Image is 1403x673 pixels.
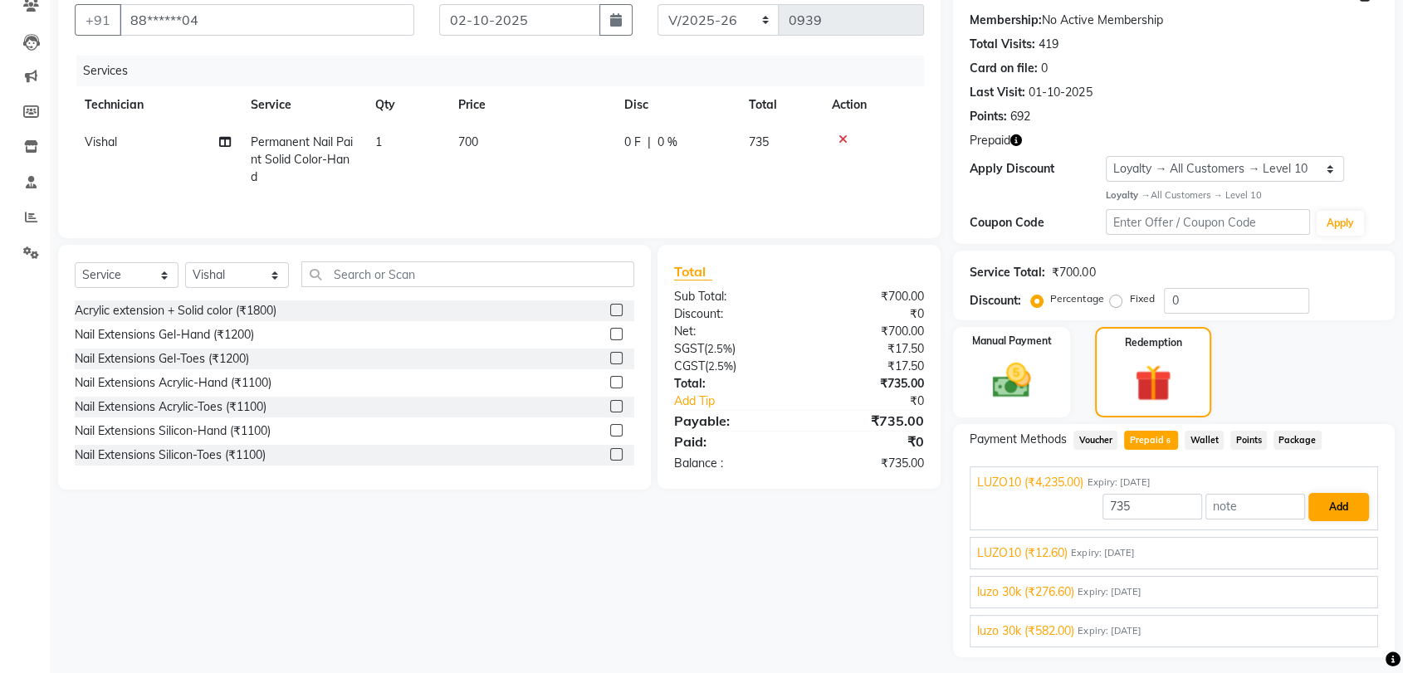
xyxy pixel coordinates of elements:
th: Service [241,86,365,124]
div: No Active Membership [970,12,1378,29]
a: Add Tip [662,393,822,410]
div: ₹17.50 [799,340,937,358]
button: +91 [75,4,121,36]
div: Nail Extensions Silicon-Toes (₹1100) [75,446,266,464]
div: 01-10-2025 [1029,84,1092,101]
div: Points: [970,108,1007,125]
span: Expiry: [DATE] [1078,624,1141,638]
div: ₹735.00 [799,411,937,431]
label: Fixed [1129,291,1154,306]
span: Expiry: [DATE] [1087,475,1150,490]
div: Net: [662,323,799,340]
div: ₹17.50 [799,358,937,375]
span: | [648,134,651,151]
th: Disc [614,86,739,124]
div: ₹700.00 [1052,264,1095,281]
span: Permanent Nail Paint Solid Color-Hand [251,134,353,184]
strong: Loyalty → [1106,189,1150,201]
th: Qty [365,86,448,124]
label: Redemption [1124,335,1181,350]
div: ₹0 [799,432,937,451]
div: All Customers → Level 10 [1106,188,1378,202]
th: Action [822,86,924,124]
th: Technician [75,86,241,124]
span: LUZO10 (₹12.60) [977,544,1068,562]
span: CGST [674,358,705,373]
input: Search or Scan [301,261,634,287]
span: 2.5% [707,342,732,355]
div: Last Visit: [970,84,1025,101]
span: Payment Methods [970,431,1067,448]
span: Vishal [85,134,117,149]
div: ( ) [662,340,799,358]
div: 419 [1039,36,1058,53]
label: Manual Payment [972,334,1052,349]
div: Nail Extensions Acrylic-Hand (₹1100) [75,374,271,392]
div: ( ) [662,358,799,375]
span: Points [1230,431,1267,450]
img: _gift.svg [1123,360,1183,406]
div: ₹700.00 [799,288,937,305]
span: luzo 30k (₹582.00) [977,622,1074,640]
div: Acrylic extension + Solid color (₹1800) [75,302,276,319]
div: Payable: [662,411,799,431]
img: _cash.svg [980,358,1043,402]
th: Total [739,86,822,124]
label: Percentage [1050,291,1103,306]
input: Amount [1102,494,1202,519]
div: Nail Extensions Silicon-Hand (₹1100) [75,422,271,440]
div: 692 [1010,108,1030,125]
th: Price [448,86,614,124]
span: LUZO10 (₹4,235.00) [977,474,1083,491]
div: Total: [662,375,799,393]
span: 6 [1164,437,1173,447]
div: Apply Discount [970,160,1106,178]
span: 700 [458,134,478,149]
div: Membership: [970,12,1042,29]
div: 0 [1041,60,1048,77]
span: Expiry: [DATE] [1071,546,1134,560]
div: ₹0 [822,393,936,410]
div: ₹0 [799,305,937,323]
div: ₹700.00 [799,323,937,340]
span: 2.5% [708,359,733,373]
input: note [1205,494,1305,519]
div: Total Visits: [970,36,1035,53]
button: Apply [1317,211,1364,236]
div: Service Total: [970,264,1045,281]
span: 735 [749,134,769,149]
span: 1 [375,134,382,149]
span: Prepaid [970,132,1010,149]
div: Coupon Code [970,214,1106,232]
span: 0 % [658,134,677,151]
div: Sub Total: [662,288,799,305]
span: Voucher [1073,431,1117,450]
span: luzo 30k (₹276.60) [977,583,1074,601]
span: Wallet [1185,431,1224,450]
div: Nail Extensions Gel-Hand (₹1200) [75,326,254,344]
div: ₹735.00 [799,455,937,472]
span: SGST [674,341,704,356]
div: Card on file: [970,60,1038,77]
div: Balance : [662,455,799,472]
div: Nail Extensions Acrylic-Toes (₹1100) [75,398,266,416]
button: Add [1308,493,1369,521]
div: Services [76,56,936,86]
span: Total [674,263,712,280]
div: Nail Extensions Gel-Toes (₹1200) [75,350,249,368]
div: Paid: [662,432,799,451]
span: Prepaid [1124,431,1178,450]
input: Enter Offer / Coupon Code [1106,209,1310,235]
input: Search by Name/Mobile/Email/Code [120,4,414,36]
span: Expiry: [DATE] [1078,585,1141,599]
div: ₹735.00 [799,375,937,393]
span: Package [1273,431,1322,450]
div: Discount: [662,305,799,323]
div: Discount: [970,292,1021,310]
span: 0 F [624,134,641,151]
